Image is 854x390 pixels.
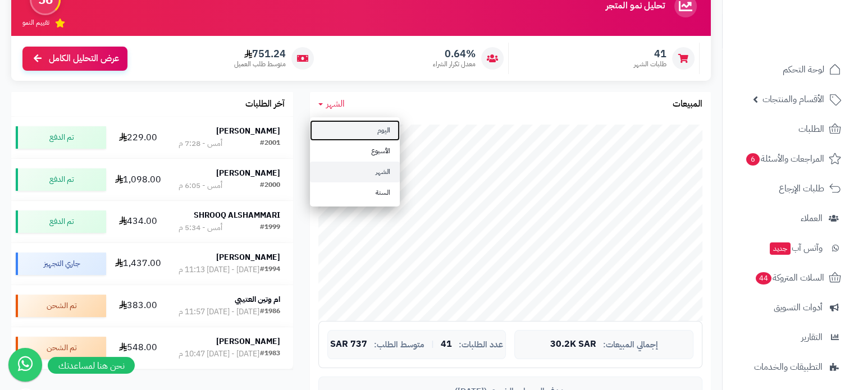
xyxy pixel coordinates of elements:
[16,253,106,275] div: جاري التجهيز
[729,205,847,232] a: العملاء
[431,340,434,348] span: |
[234,59,286,69] span: متوسط طلب العميل
[634,59,666,69] span: طلبات الشهر
[22,47,127,71] a: عرض التحليل الكامل
[603,340,658,350] span: إجمالي المبيعات:
[673,99,702,109] h3: المبيعات
[318,98,345,111] a: الشهر
[729,264,847,291] a: السلات المتروكة44
[770,242,791,255] span: جديد
[235,293,280,305] strong: ام وتين العتيبي
[310,141,400,162] a: الأسبوع
[260,138,280,149] div: #2001
[194,209,280,221] strong: SHROOQ ALSHAMMARI
[216,167,280,179] strong: [PERSON_NAME]
[326,97,345,111] span: الشهر
[729,116,847,143] a: الطلبات
[746,153,760,166] span: 6
[729,324,847,351] a: التقارير
[729,354,847,380] a: التطبيقات والخدمات
[234,48,286,60] span: 751.24
[260,306,280,318] div: #1986
[49,52,119,65] span: عرض التحليل الكامل
[762,91,824,107] span: الأقسام والمنتجات
[260,264,280,276] div: #1994
[216,125,280,137] strong: [PERSON_NAME]
[729,145,847,172] a: المراجعات والأسئلة6
[783,62,824,77] span: لوحة التحكم
[634,48,666,60] span: 41
[179,348,259,360] div: [DATE] - [DATE] 10:47 م
[179,222,222,233] div: أمس - 5:34 م
[779,181,824,196] span: طلبات الإرجاع
[745,151,824,167] span: المراجعات والأسئلة
[216,336,280,347] strong: [PERSON_NAME]
[260,222,280,233] div: #1999
[245,99,285,109] h3: آخر الطلبات
[606,1,665,11] h3: تحليل نمو المتجر
[16,168,106,191] div: تم الدفع
[111,117,166,158] td: 229.00
[459,340,503,350] span: عدد الطلبات:
[179,306,259,318] div: [DATE] - [DATE] 11:57 م
[111,159,166,200] td: 1,098.00
[778,30,843,53] img: logo-2.png
[774,300,823,315] span: أدوات التسويق
[260,180,280,191] div: #2000
[16,337,106,359] div: تم الشحن
[22,18,49,27] span: تقييم النمو
[310,162,400,182] a: الشهر
[216,251,280,263] strong: [PERSON_NAME]
[179,264,259,276] div: [DATE] - [DATE] 11:13 م
[179,138,222,149] div: أمس - 7:28 م
[798,121,824,137] span: الطلبات
[374,340,424,350] span: متوسط الطلب:
[179,180,222,191] div: أمس - 6:05 م
[729,175,847,202] a: طلبات الإرجاع
[729,294,847,321] a: أدوات التسويق
[433,48,476,60] span: 0.64%
[111,201,166,242] td: 434.00
[441,339,452,350] span: 41
[801,210,823,226] span: العملاء
[310,120,400,141] a: اليوم
[16,295,106,317] div: تم الشحن
[330,339,367,350] span: 737 SAR
[769,240,823,256] span: وآتس آب
[111,285,166,327] td: 383.00
[260,348,280,360] div: #1983
[111,243,166,285] td: 1,437.00
[550,339,596,350] span: 30.2K SAR
[433,59,476,69] span: معدل تكرار الشراء
[310,182,400,203] a: السنة
[754,359,823,375] span: التطبيقات والخدمات
[756,272,771,285] span: 44
[755,270,824,286] span: السلات المتروكة
[729,56,847,83] a: لوحة التحكم
[16,210,106,233] div: تم الدفع
[729,235,847,261] a: وآتس آبجديد
[111,327,166,369] td: 548.00
[801,329,823,345] span: التقارير
[16,126,106,149] div: تم الدفع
